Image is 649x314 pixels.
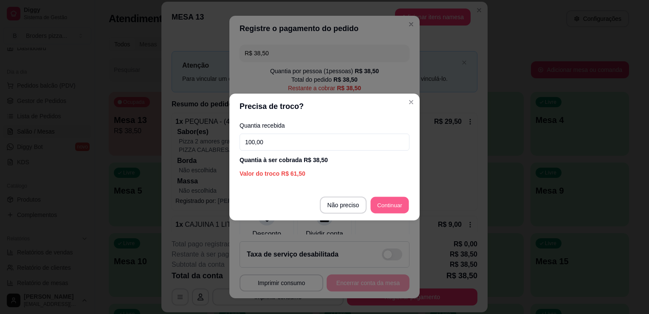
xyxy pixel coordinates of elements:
button: Continuar [371,197,409,214]
div: Valor do troco R$ 61,50 [240,169,409,178]
label: Quantia recebida [240,123,409,128]
header: Precisa de troco? [229,94,420,119]
button: Close [404,95,418,109]
button: Não preciso [320,197,367,214]
div: Quantia à ser cobrada R$ 38,50 [240,156,409,164]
